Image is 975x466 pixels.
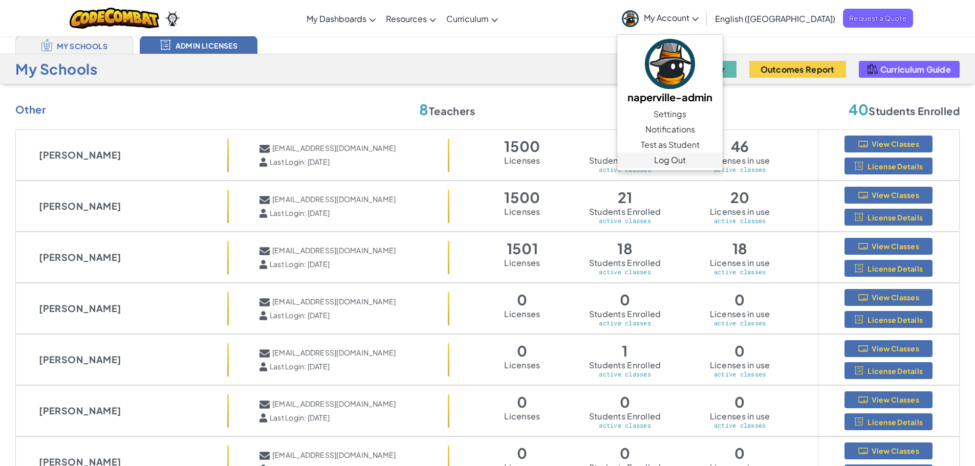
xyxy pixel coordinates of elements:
[589,216,661,225] span: active classes
[589,341,661,361] span: 1
[710,309,770,318] span: Licenses in use
[259,348,270,359] img: IconEnvelope.svg
[872,293,919,301] span: View Classes
[272,246,396,256] span: [EMAIL_ADDRESS][DOMAIN_NAME]
[844,187,933,204] button: View Classes
[710,369,770,379] span: active classes
[270,158,330,167] span: Last Login: [DATE]
[589,165,661,174] span: active classes
[272,400,396,410] span: [EMAIL_ADDRESS][DOMAIN_NAME]
[386,13,427,24] span: Resources
[259,297,270,307] img: IconEnvelope.svg
[259,362,267,371] img: IconLastLogin.svg
[589,361,661,369] span: Students Enrolled
[504,361,540,369] span: Licenses
[743,61,852,78] a: Outcomes Report
[617,152,723,168] a: Log Out
[872,242,919,250] span: View Classes
[39,251,121,263] span: [PERSON_NAME]
[710,5,840,32] a: English ([GEOGRAPHIC_DATA])
[627,89,712,105] h5: naperville-admin
[844,340,933,357] button: View Classes
[710,188,770,207] span: 20
[710,341,770,361] span: 0
[504,341,540,361] span: 0
[270,362,330,371] span: Last Login: [DATE]
[446,13,489,24] span: Curriculum
[301,5,381,32] a: My Dashboards
[844,391,933,408] button: View Classes
[589,392,661,412] span: 0
[70,8,159,29] a: CodeCombat logo
[844,289,933,306] button: View Classes
[859,61,960,78] button: Curriculum Guide
[272,195,396,205] span: [EMAIL_ADDRESS][DOMAIN_NAME]
[868,367,923,375] span: License Details
[710,239,770,258] span: 18
[589,267,661,276] span: active classes
[272,297,396,307] span: [EMAIL_ADDRESS][DOMAIN_NAME]
[259,413,267,423] img: IconLastLogin.svg
[15,59,98,79] h1: My Schools
[844,362,933,379] button: License Details
[419,100,429,118] span: 8
[844,209,933,226] button: License Details
[270,260,330,269] span: Last Login: [DATE]
[849,100,960,119] span: Students Enrolled
[844,158,933,174] button: License Details
[272,451,396,461] span: [EMAIL_ADDRESS][DOMAIN_NAME]
[504,309,540,318] span: Licenses
[710,318,770,327] span: active classes
[39,149,121,161] span: [PERSON_NAME]
[270,413,330,423] span: Last Login: [DATE]
[849,100,869,118] span: 40
[504,290,540,309] span: 0
[872,447,919,455] span: View Classes
[589,420,661,430] span: active classes
[164,11,181,26] img: Ozaria
[504,412,540,420] span: Licenses
[39,353,121,366] span: [PERSON_NAME]
[589,258,661,267] span: Students Enrolled
[843,9,913,28] a: Request a Quote
[504,239,540,258] span: 1501
[710,443,770,463] span: 0
[617,2,704,34] a: My Account
[645,123,695,136] span: Notifications
[710,392,770,412] span: 0
[710,412,770,420] span: Licenses in use
[259,158,267,167] img: IconLastLogin.svg
[844,442,933,459] button: View Classes
[589,137,661,156] span: 0
[710,361,770,369] span: Licenses in use
[15,36,133,54] a: My Schools
[272,348,396,359] span: [EMAIL_ADDRESS][DOMAIN_NAME]
[872,344,919,352] span: View Classes
[589,207,661,216] span: Students Enrolled
[270,209,330,218] span: Last Login: [DATE]
[868,162,923,170] span: License Details
[39,405,121,417] span: [PERSON_NAME]
[589,290,661,309] span: 0
[39,302,121,315] span: [PERSON_NAME]
[872,140,919,148] span: View Classes
[441,5,503,32] a: Curriculum
[272,144,396,154] span: [EMAIL_ADDRESS][DOMAIN_NAME]
[381,5,441,32] a: Resources
[644,12,699,23] span: My Account
[307,13,366,24] span: My Dashboards
[868,264,923,273] span: License Details
[589,188,661,207] span: 21
[868,316,923,324] span: License Details
[259,260,267,269] img: IconLastLogin.svg
[589,369,661,379] span: active classes
[844,260,933,277] button: License Details
[504,443,540,463] span: 0
[259,451,270,461] img: IconEnvelope.svg
[844,136,933,152] button: View Classes
[617,106,723,122] a: Settings
[504,258,540,267] span: Licenses
[622,10,639,27] img: avatar
[504,137,540,156] span: 1500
